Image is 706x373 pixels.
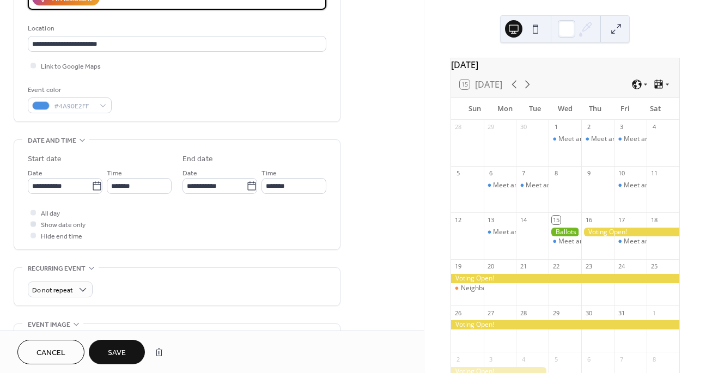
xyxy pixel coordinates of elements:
div: 9 [585,169,593,178]
div: 13 [487,216,495,224]
span: Time [261,168,277,179]
div: Mon [490,98,520,120]
div: Meet and Greet [493,228,541,237]
div: Meet and Greet [558,134,606,144]
div: Event color [28,84,109,96]
div: 29 [487,123,495,131]
span: #4A90E2FF [54,101,94,112]
div: Meet and Greet [581,134,614,144]
div: Voting Open! [451,274,679,283]
div: Location [28,23,324,34]
div: 5 [454,169,462,178]
div: End date [182,154,213,165]
div: 30 [585,309,593,317]
div: Meet and Greet [624,181,672,190]
div: 17 [617,216,625,224]
div: 29 [552,309,560,317]
span: Time [107,168,122,179]
div: Meet and Greet [624,237,672,246]
div: 1 [552,123,560,131]
div: Neighborhood Canvasing Event - Time TBD [461,284,592,293]
div: 18 [650,216,658,224]
div: 10 [617,169,625,178]
div: Meet and Greet [549,237,581,246]
div: Meet and Greet [526,181,574,190]
div: Sun [460,98,490,120]
div: 22 [552,262,560,271]
div: Meet and Greet [614,181,647,190]
div: 16 [585,216,593,224]
div: Neighborhood Canvasing Event - Time TBD [451,284,484,293]
div: 6 [487,169,495,178]
div: Tue [520,98,550,120]
div: [DATE] [451,58,679,71]
div: Voting Open! [581,228,679,237]
div: 25 [650,262,658,271]
div: 27 [487,309,495,317]
div: Thu [580,98,610,120]
div: 1 [650,309,658,317]
div: Wed [550,98,580,120]
div: 6 [585,355,593,363]
div: 19 [454,262,462,271]
span: Save [108,347,126,359]
span: Date and time [28,135,76,146]
div: 3 [617,123,625,131]
div: 11 [650,169,658,178]
div: Meet and Greet [591,134,639,144]
div: 21 [519,262,527,271]
span: Cancel [36,347,65,359]
div: 5 [552,355,560,363]
div: Meet and Greet [614,237,647,246]
div: 14 [519,216,527,224]
div: Meet and Greet [624,134,672,144]
div: 3 [487,355,495,363]
span: Date [28,168,42,179]
div: Sat [641,98,671,120]
div: 4 [650,123,658,131]
span: Show date only [41,219,86,231]
div: 4 [519,355,527,363]
button: Save [89,340,145,364]
div: 7 [519,169,527,178]
div: 15 [552,216,560,224]
div: 2 [454,355,462,363]
div: 2 [585,123,593,131]
div: 20 [487,262,495,271]
span: Do not repeat [32,284,73,297]
div: 24 [617,262,625,271]
div: 28 [454,123,462,131]
div: Meet and Greet [516,181,549,190]
div: 28 [519,309,527,317]
span: All day [41,208,60,219]
div: Ballots Mailed [549,228,581,237]
div: Meet and Greet [614,134,647,144]
div: Meet and Greet [493,181,541,190]
div: 30 [519,123,527,131]
div: 12 [454,216,462,224]
div: 8 [650,355,658,363]
div: Meet and Greet [549,134,581,144]
span: Hide end time [41,231,82,242]
div: Start date [28,154,62,165]
div: 26 [454,309,462,317]
div: Meet and Greet [558,237,606,246]
div: 8 [552,169,560,178]
div: 23 [585,262,593,271]
span: Recurring event [28,263,86,274]
div: Fri [610,98,640,120]
span: Link to Google Maps [41,61,101,72]
button: Cancel [17,340,84,364]
span: Date [182,168,197,179]
div: 7 [617,355,625,363]
div: Meet and Greet [484,181,516,190]
div: Meet and Greet [484,228,516,237]
div: 31 [617,309,625,317]
div: Voting Open! [451,320,679,329]
span: Event image [28,319,70,331]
